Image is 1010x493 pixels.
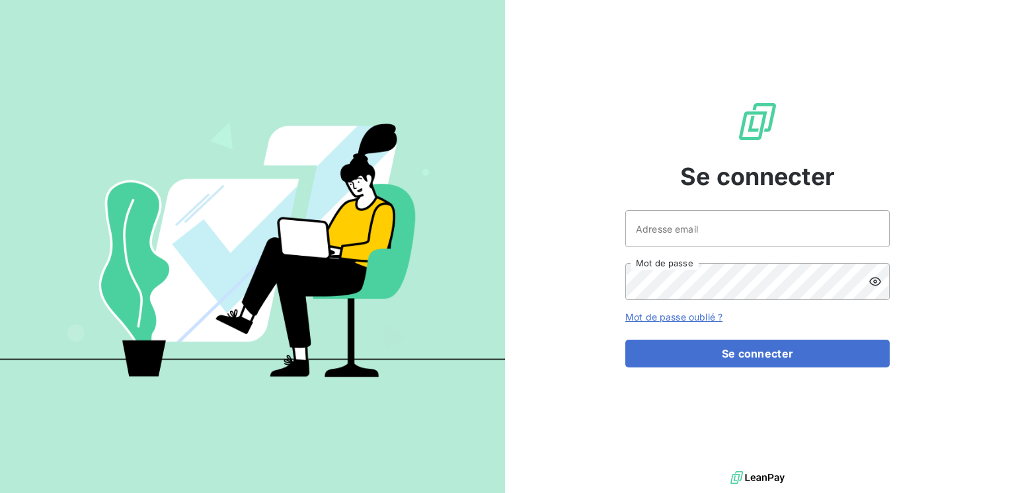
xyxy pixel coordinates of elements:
[625,210,890,247] input: placeholder
[730,468,785,488] img: logo
[625,311,722,322] a: Mot de passe oublié ?
[680,159,835,194] span: Se connecter
[625,340,890,367] button: Se connecter
[736,100,779,143] img: Logo LeanPay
